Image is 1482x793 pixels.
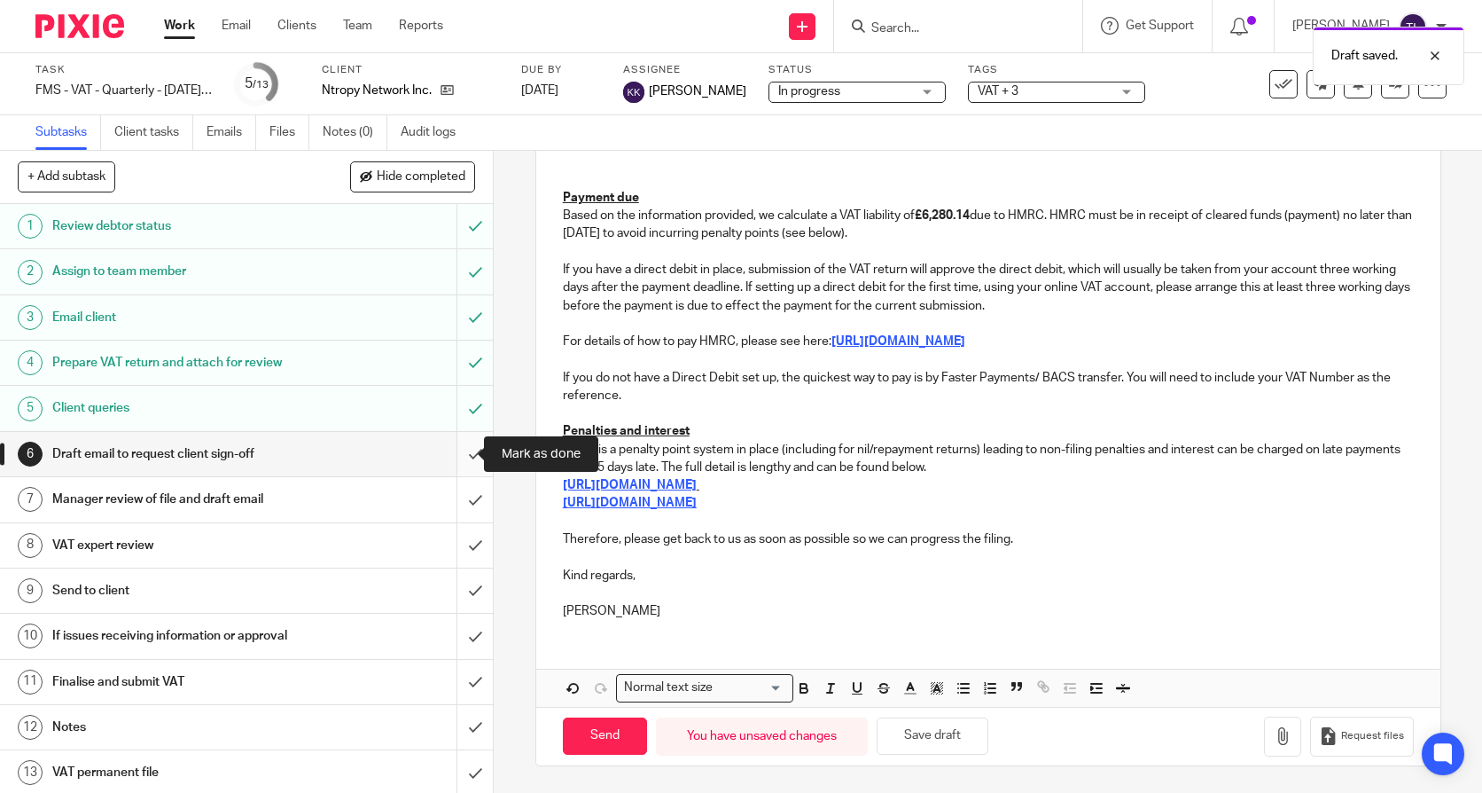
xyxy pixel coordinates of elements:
[245,74,269,94] div: 5
[18,578,43,603] div: 9
[52,486,310,513] h1: Manager review of file and draft email
[18,260,43,285] div: 2
[18,624,43,648] div: 10
[52,669,310,695] h1: Finalise and submit VAT
[18,305,43,330] div: 3
[563,192,639,204] u: Payment due
[521,63,601,77] label: Due by
[563,602,1414,620] p: [PERSON_NAME]
[563,479,697,491] a: [URL][DOMAIN_NAME]
[623,82,644,103] img: svg%3E
[563,530,1414,548] p: Therefore, please get back to us as soon as possible so we can progress the filing.
[623,63,746,77] label: Assignee
[18,161,115,192] button: + Add subtask
[563,718,647,756] input: Send
[521,84,558,97] span: [DATE]
[35,82,213,99] div: FMS - VAT - Quarterly - June - August, 2025
[401,115,469,150] a: Audit logs
[52,714,310,741] h1: Notes
[563,261,1414,315] p: If you have a direct debit in place, submission of the VAT return will approve the direct debit, ...
[35,14,124,38] img: Pixie
[52,349,310,376] h1: Prepare VAT return and attach for review
[563,425,690,437] u: Penalties and interest
[1399,12,1427,41] img: svg%3E
[52,759,310,786] h1: VAT permanent file
[114,115,193,150] a: Client tasks
[18,533,43,558] div: 8
[52,441,310,467] h1: Draft email to request client sign-off
[52,304,310,331] h1: Email client
[18,396,43,421] div: 5
[269,115,309,150] a: Files
[563,497,697,509] a: [URL][DOMAIN_NAME]
[350,161,475,192] button: Hide completed
[323,115,387,150] a: Notes (0)
[18,715,43,740] div: 12
[207,115,256,150] a: Emails
[778,85,840,98] span: In progress
[563,369,1414,405] p: If you do not have a Direct Debit set up, the quickest way to pay is by Faster Payments/ BACS tra...
[377,170,465,185] span: Hide completed
[620,679,717,697] span: Normal text size
[616,674,793,702] div: Search for option
[563,207,1414,243] p: Based on the information provided, we calculate a VAT liability of due to HMRC. HMRC must be in r...
[831,335,965,348] a: [URL][DOMAIN_NAME]
[222,17,251,35] a: Email
[399,17,443,35] a: Reports
[719,679,783,697] input: Search for option
[1310,717,1413,757] button: Request files
[649,82,746,100] span: [PERSON_NAME]
[563,567,1414,585] p: Kind regards,
[52,577,310,604] h1: Send to client
[253,80,269,90] small: /13
[18,670,43,695] div: 11
[1331,47,1398,65] p: Draft saved.
[18,760,43,785] div: 13
[35,63,213,77] label: Task
[35,115,101,150] a: Subtasks
[322,63,499,77] label: Client
[656,718,868,756] div: You have unsaved changes
[52,258,310,285] h1: Assign to team member
[35,82,213,99] div: FMS - VAT - Quarterly - [DATE] - [DATE]
[18,487,43,512] div: 7
[277,17,316,35] a: Clients
[915,209,970,222] strong: £6,280.14
[563,441,1414,477] p: There is a penalty point system in place (including for nil/repayment returns) leading to non-fil...
[18,442,43,467] div: 6
[563,333,1414,350] p: For details of how to pay HMRC, please see here:
[343,17,372,35] a: Team
[52,623,310,649] h1: If issues receiving information or approval
[52,213,310,239] h1: Review debtor status
[52,395,310,421] h1: Client queries
[18,350,43,375] div: 4
[164,17,195,35] a: Work
[978,85,1018,98] span: VAT + 3
[18,214,43,239] div: 1
[877,718,988,756] button: Save draft
[1341,729,1404,743] span: Request files
[322,82,432,99] p: Ntropy Network Inc.
[52,532,310,559] h1: VAT expert review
